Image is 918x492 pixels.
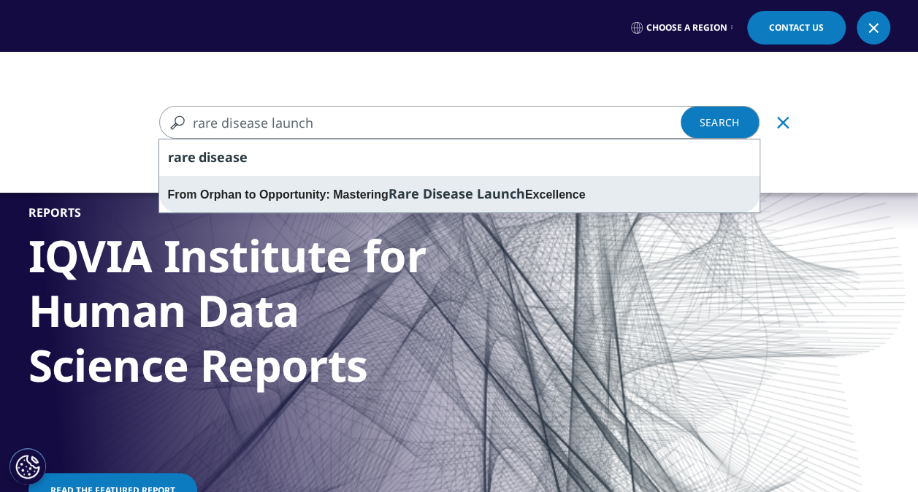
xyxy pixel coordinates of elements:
[159,106,717,139] input: Search
[681,106,760,139] a: Search
[159,176,760,212] div: From Orphan to Opportunity: Mastering Rare Disease Launch Excellence
[747,11,846,45] a: Contact Us
[168,148,196,166] span: rare
[646,22,727,34] span: Choose a Region
[777,117,789,128] svg: Clear
[159,139,760,176] div: rare disease
[769,23,824,32] span: Contact Us
[159,176,760,212] div: From Orphan to Opportunity: Mastering Excellence
[389,185,525,202] span: Rare Disease Launch
[199,148,248,166] span: disease
[151,51,890,120] nav: Primary
[158,139,760,213] div: Search Suggestions
[9,448,46,485] button: Cookies Settings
